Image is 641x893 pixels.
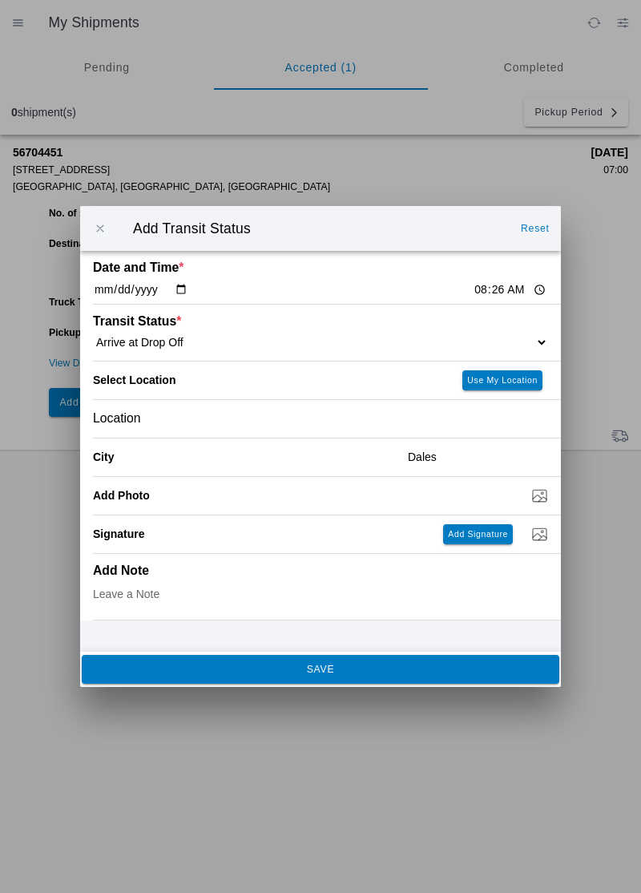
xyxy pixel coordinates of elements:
[93,564,434,578] ion-label: Add Note
[93,261,434,275] ion-label: Date and Time
[443,524,513,544] ion-button: Add Signature
[93,374,175,386] label: Select Location
[514,216,556,241] ion-button: Reset
[93,451,395,463] ion-label: City
[93,314,434,329] ion-label: Transit Status
[93,527,145,540] label: Signature
[117,220,513,237] ion-title: Add Transit Status
[462,370,542,390] ion-button: Use My Location
[82,655,559,684] ion-button: SAVE
[93,411,141,426] span: Location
